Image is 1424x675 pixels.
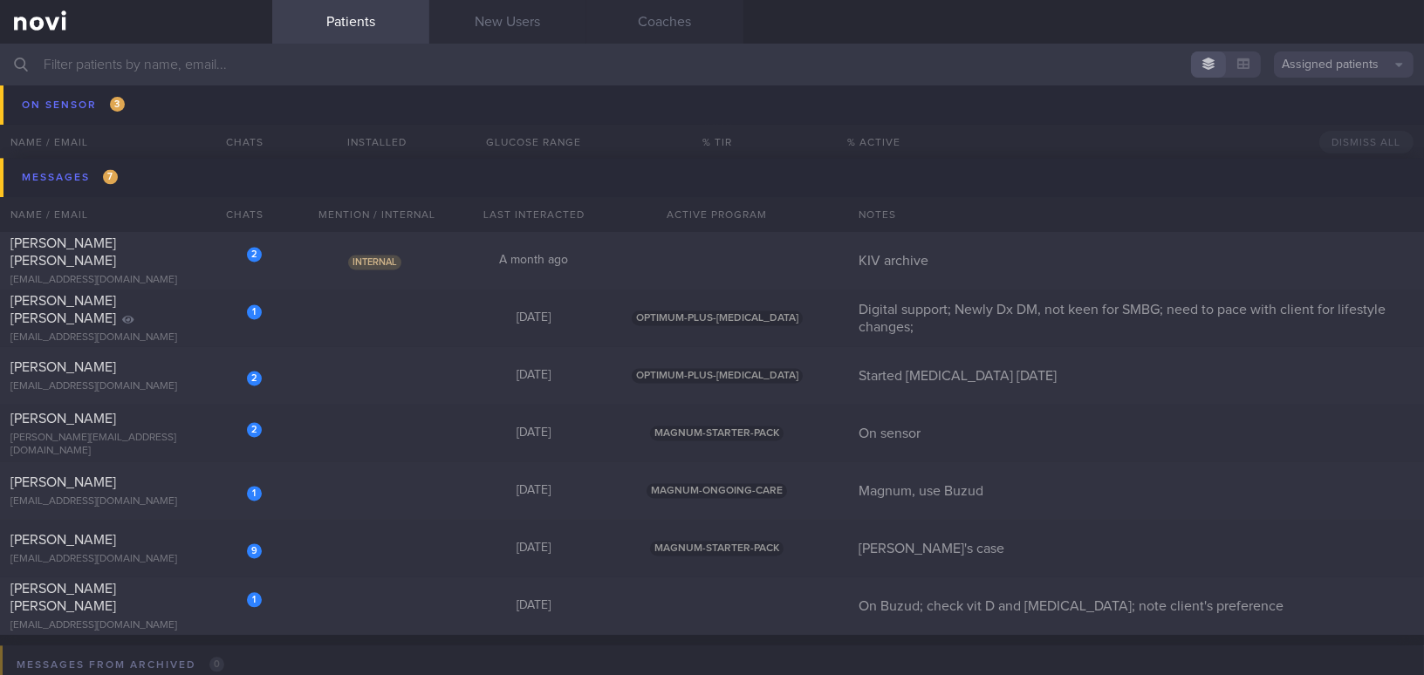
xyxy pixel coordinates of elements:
[822,110,927,127] div: 30
[665,113,697,131] div: 0
[247,371,262,385] div: 2
[247,592,262,607] div: 1
[650,541,784,556] span: MAGNUM-STARTER-PACK
[10,274,262,287] div: [EMAIL_ADDRESS][DOMAIN_NAME]
[10,412,116,426] span: [PERSON_NAME]
[10,432,262,458] div: [PERSON_NAME][EMAIL_ADDRESS][DOMAIN_NAME]
[298,111,455,126] div: [DATE]
[455,426,613,441] div: [DATE]
[879,115,887,126] sub: %
[10,619,262,632] div: [EMAIL_ADDRESS][DOMAIN_NAME]
[455,253,613,269] div: A month ago
[10,475,116,489] span: [PERSON_NAME]
[848,597,1424,615] div: On Buzud; check vit D and [MEDICAL_DATA]; note client's preference
[10,123,262,136] div: [EMAIL_ADDRESS][DOMAIN_NAME]
[10,236,116,268] span: [PERSON_NAME] [PERSON_NAME]
[613,197,822,232] div: Active Program
[455,310,613,326] div: [DATE]
[763,118,770,126] sub: %
[10,380,262,393] div: [EMAIL_ADDRESS][DOMAIN_NAME]
[848,540,1424,557] div: [PERSON_NAME]'s case
[247,543,262,558] div: 9
[10,495,262,508] div: [EMAIL_ADDRESS][DOMAIN_NAME]
[209,657,224,672] span: 0
[848,197,1424,232] div: Notes
[724,119,732,129] sub: %
[632,368,803,383] span: OPTIMUM-PLUS-[MEDICAL_DATA]
[247,422,262,437] div: 2
[10,533,116,547] span: [PERSON_NAME]
[10,294,116,325] span: [PERSON_NAME] [PERSON_NAME]
[247,247,262,262] div: 2
[455,598,613,614] div: [DATE]
[10,582,116,613] span: [PERSON_NAME] [PERSON_NAME]
[455,541,613,556] div: [DATE]
[848,425,1424,442] div: On sensor
[455,368,613,384] div: [DATE]
[848,252,1424,269] div: KIV archive
[247,304,262,319] div: 1
[455,197,613,232] div: Last Interacted
[632,310,803,325] span: OPTIMUM-PLUS-[MEDICAL_DATA]
[17,166,122,189] div: Messages
[455,483,613,499] div: [DATE]
[505,112,526,126] span: 4.7
[650,426,784,440] span: MAGNUM-STARTER-PACK
[298,197,455,232] div: Mention / Internal
[202,197,272,232] div: Chats
[10,103,116,117] span: [PERSON_NAME]
[848,367,1424,385] div: Started [MEDICAL_DATA] [DATE]
[551,112,563,126] span: 7.1
[10,331,262,344] div: [EMAIL_ADDRESS][DOMAIN_NAME]
[10,553,262,566] div: [EMAIL_ADDRESS][DOMAIN_NAME]
[348,255,401,269] span: Internal
[647,483,787,498] span: MAGNUM-ONGOING-CARE
[10,360,116,374] span: [PERSON_NAME]
[701,113,733,131] div: 100
[247,486,262,501] div: 1
[737,113,770,131] div: 0
[673,118,680,126] sub: %
[848,301,1424,336] div: Digital support; Newly Dx DM, not keen for SMBG; need to pace with client for lifestyle changes;
[103,169,118,184] span: 7
[1274,51,1414,78] button: Assigned patients
[848,482,1424,500] div: Magnum, use Buzud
